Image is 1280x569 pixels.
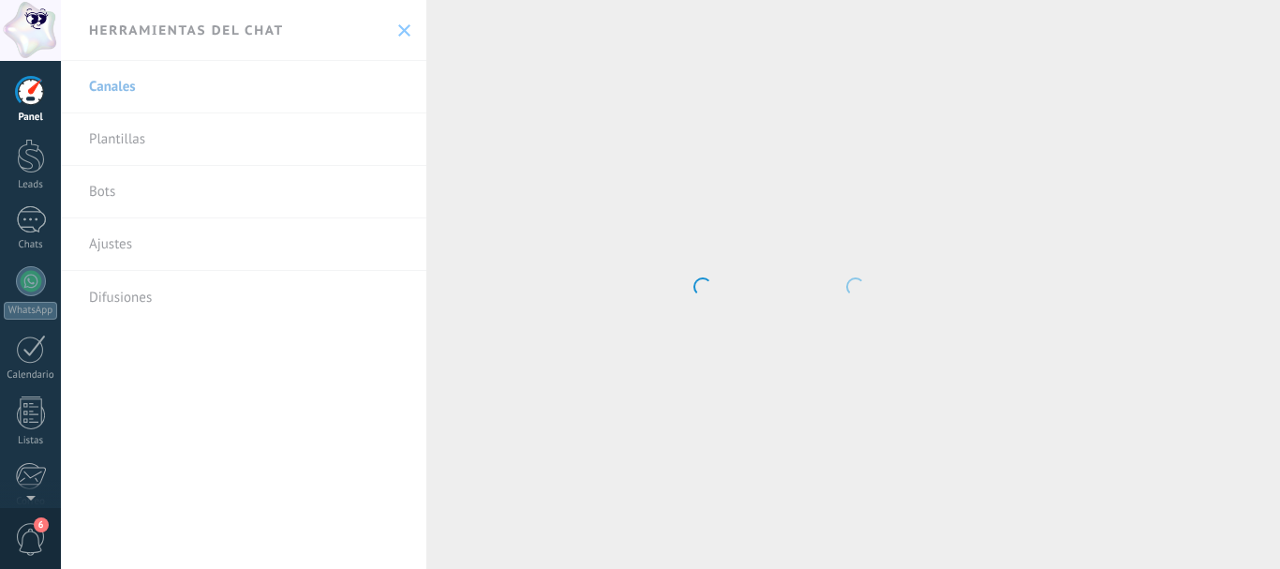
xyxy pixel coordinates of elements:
[4,112,58,124] div: Panel
[4,435,58,447] div: Listas
[4,179,58,191] div: Leads
[4,239,58,251] div: Chats
[4,302,57,320] div: WhatsApp
[4,369,58,382] div: Calendario
[34,517,49,532] span: 6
